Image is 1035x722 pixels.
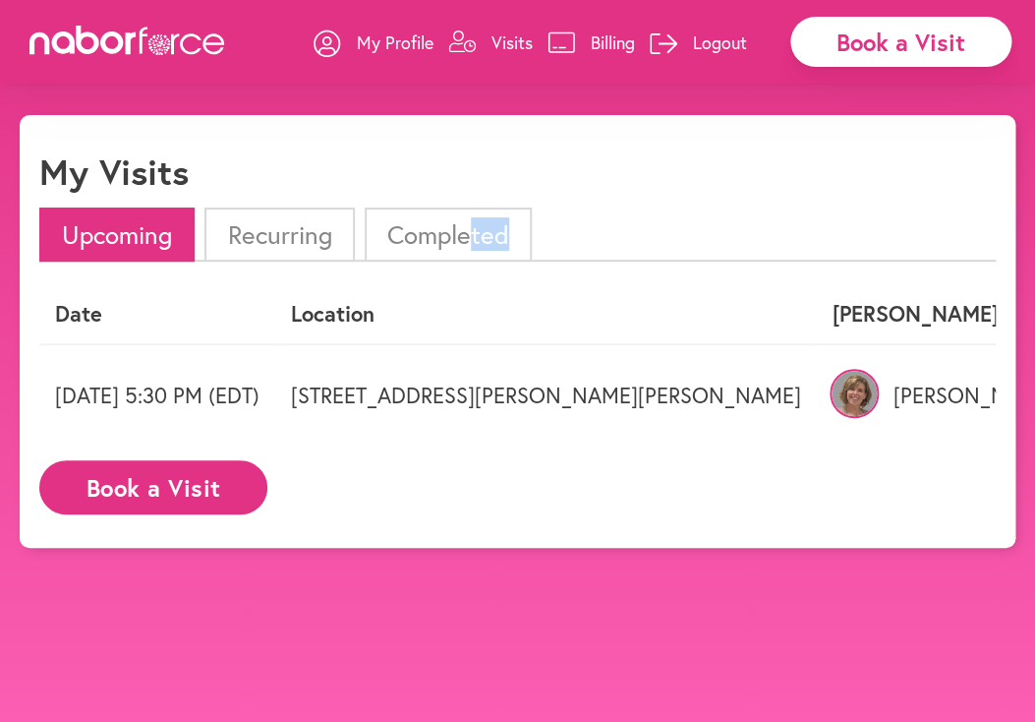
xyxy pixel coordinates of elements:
p: [PERSON_NAME] [833,383,999,408]
p: Billing [591,30,635,54]
th: [PERSON_NAME] [817,285,1014,343]
a: My Profile [314,13,433,72]
img: nCOojdvlTquGRTV1SBpb [830,369,879,418]
a: Book a Visit [39,475,267,494]
p: My Profile [357,30,433,54]
p: Visits [491,30,533,54]
div: Book a Visit [790,17,1011,67]
th: Date [39,285,275,343]
li: Completed [365,208,532,262]
a: Billing [547,13,635,72]
li: Recurring [204,208,354,262]
a: Logout [650,13,747,72]
li: Upcoming [39,208,195,262]
h1: My Visits [39,150,189,193]
td: [STREET_ADDRESS][PERSON_NAME][PERSON_NAME] [275,344,817,446]
th: Location [275,285,817,343]
button: Book a Visit [39,460,267,514]
td: [DATE] 5:30 PM (EDT) [39,344,275,446]
p: Logout [693,30,747,54]
a: Visits [448,13,533,72]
